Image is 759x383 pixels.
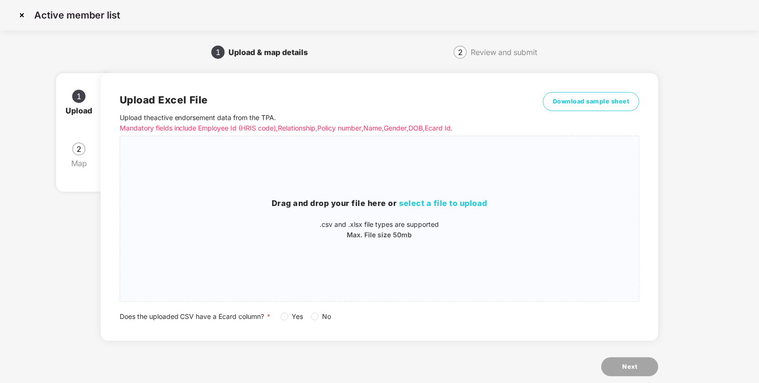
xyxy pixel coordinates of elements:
[399,198,488,208] span: select a file to upload
[120,311,640,322] div: Does the uploaded CSV have a Ecard column?
[120,123,510,133] p: Mandatory fields include Employee Id (HRIS code), Relationship, Policy number, Name, Gender, DOB,...
[120,92,510,108] h2: Upload Excel File
[458,48,463,56] span: 2
[553,97,630,106] span: Download sample sheet
[14,8,29,23] img: svg+xml;base64,PHN2ZyBpZD0iQ3Jvc3MtMzJ4MzIiIHhtbG5zPSJodHRwOi8vd3d3LnczLm9yZy8yMDAwL3N2ZyIgd2lkdG...
[71,156,95,171] div: Map
[288,311,307,322] span: Yes
[120,230,639,240] p: Max. File size 50mb
[120,112,510,133] p: Upload the active endorsement data from the TPA .
[216,48,220,56] span: 1
[76,93,81,100] span: 1
[228,45,315,60] div: Upload & map details
[34,9,120,21] p: Active member list
[471,45,537,60] div: Review and submit
[66,103,100,118] div: Upload
[120,136,639,301] span: Drag and drop your file here orselect a file to upload.csv and .xlsx file types are supportedMax....
[543,92,640,111] button: Download sample sheet
[319,311,335,322] span: No
[120,197,639,210] h3: Drag and drop your file here or
[76,145,81,153] span: 2
[120,219,639,230] p: .csv and .xlsx file types are supported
